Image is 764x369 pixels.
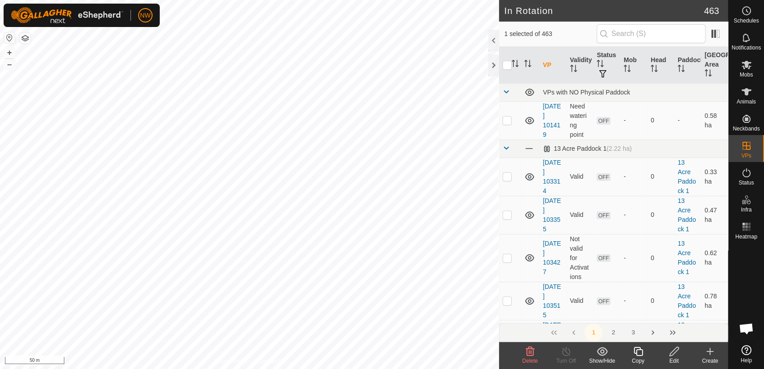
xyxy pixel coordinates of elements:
[740,72,753,77] span: Mobs
[733,18,759,23] span: Schedules
[548,357,584,365] div: Turn Off
[701,47,728,84] th: [GEOGRAPHIC_DATA] Area
[604,324,622,342] button: 2
[566,101,593,139] td: Need watering point
[647,157,674,196] td: 0
[512,61,519,68] p-sorticon: Activate to sort
[624,210,643,220] div: -
[566,234,593,282] td: Not valid for Activations
[624,253,643,263] div: -
[678,240,696,275] a: 13 Acre Paddock 1
[620,47,647,84] th: Mob
[651,66,658,73] p-sorticon: Activate to sort
[4,47,15,58] button: +
[543,240,561,275] a: [DATE] 103427
[11,7,123,23] img: Gallagher Logo
[624,296,643,306] div: -
[705,71,712,78] p-sorticon: Activate to sort
[701,157,728,196] td: 0.33 ha
[4,59,15,70] button: –
[566,282,593,320] td: Valid
[728,342,764,367] a: Help
[704,4,719,18] span: 463
[741,358,752,363] span: Help
[584,357,620,365] div: Show/Hide
[566,157,593,196] td: Valid
[732,45,761,50] span: Notifications
[597,254,610,262] span: OFF
[733,126,760,131] span: Neckbands
[584,324,602,342] button: 1
[566,196,593,234] td: Valid
[524,61,531,68] p-sorticon: Activate to sort
[624,116,643,125] div: -
[647,196,674,234] td: 0
[504,5,704,16] h2: In Rotation
[664,324,682,342] button: Last Page
[607,145,632,152] span: (2.22 ha)
[597,24,706,43] input: Search (S)
[593,47,620,84] th: Status
[543,103,561,138] a: [DATE] 101419
[701,234,728,282] td: 0.62 ha
[20,33,31,44] button: Map Layers
[597,61,604,68] p-sorticon: Activate to sort
[570,66,577,73] p-sorticon: Activate to sort
[522,358,538,364] span: Delete
[737,99,756,104] span: Animals
[620,357,656,365] div: Copy
[678,321,696,357] a: 13 Acre Paddock 1
[701,196,728,234] td: 0.47 ha
[543,159,561,194] a: [DATE] 103314
[741,207,751,212] span: Infra
[701,101,728,139] td: 0.58 ha
[4,32,15,43] button: Reset Map
[647,320,674,358] td: 0
[624,66,631,73] p-sorticon: Activate to sort
[543,283,561,319] a: [DATE] 103515
[692,357,728,365] div: Create
[733,315,760,342] div: Open chat
[504,29,597,39] span: 1 selected of 463
[741,153,751,158] span: VPs
[647,282,674,320] td: 0
[597,297,610,305] span: OFF
[678,283,696,319] a: 13 Acre Paddock 1
[678,197,696,233] a: 13 Acre Paddock 1
[258,357,285,365] a: Contact Us
[678,159,696,194] a: 13 Acre Paddock 1
[701,320,728,358] td: 1 ha
[644,324,662,342] button: Next Page
[656,357,692,365] div: Edit
[624,172,643,181] div: -
[566,320,593,358] td: Valid
[674,47,701,84] th: Paddock
[214,357,247,365] a: Privacy Policy
[597,117,610,125] span: OFF
[543,197,561,233] a: [DATE] 103355
[543,321,561,357] a: [DATE] 170542
[738,180,754,185] span: Status
[140,11,150,20] span: NW
[647,234,674,282] td: 0
[624,324,642,342] button: 3
[566,47,593,84] th: Validity
[678,66,685,73] p-sorticon: Activate to sort
[735,234,757,239] span: Heatmap
[647,47,674,84] th: Head
[539,47,566,84] th: VP
[674,101,701,139] td: -
[543,89,724,96] div: VPs with NO Physical Paddock
[543,145,632,153] div: 13 Acre Paddock 1
[701,282,728,320] td: 0.78 ha
[597,173,610,181] span: OFF
[647,101,674,139] td: 0
[597,211,610,219] span: OFF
